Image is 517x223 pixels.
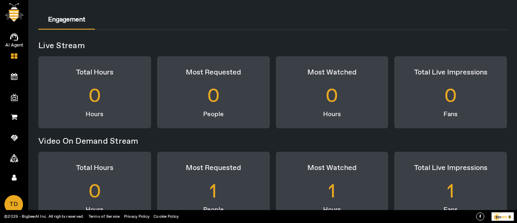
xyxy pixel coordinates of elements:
[157,174,270,210] div: 1
[276,79,389,115] div: 0
[5,196,22,213] span: TD
[498,212,498,214] tspan: r
[88,214,120,219] a: Terms of Service
[38,152,151,174] div: Total Hours
[124,214,150,219] a: Privacy Policy
[394,174,507,210] div: 1
[498,212,502,214] tspan: ed By
[394,152,507,174] div: Total Live Impressions
[157,79,270,115] div: 0
[494,212,495,214] tspan: P
[38,79,151,115] div: 0
[394,56,507,79] div: Total Live Impressions
[48,17,85,23] span: Engagement
[38,56,151,79] div: Total Hours
[157,152,270,174] div: Most Requested
[4,214,84,219] a: ©2025 - BigbeeAI Inc. All rights reserved.
[494,212,498,214] tspan: owe
[4,3,24,22] img: bigbee-logo.png
[394,79,507,115] div: 0
[4,195,23,214] a: TD
[276,56,389,79] div: Most Watched
[153,214,179,219] a: Cookie Policy
[276,152,389,174] div: Most Watched
[38,42,513,56] div: Live Stream
[157,56,270,79] div: Most Requested
[276,174,389,210] div: 1
[38,174,151,210] div: 0
[38,134,513,152] div: Video On Demand Stream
